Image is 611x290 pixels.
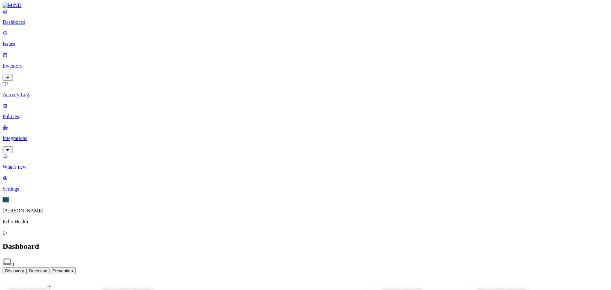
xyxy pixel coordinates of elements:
a: Activity Log [3,81,608,98]
button: Detection [27,267,50,274]
p: Integrations [3,136,608,141]
span: MI [3,197,9,202]
p: Issues [3,41,608,47]
a: Policies [3,103,608,119]
img: MIND [3,3,22,8]
span: 0 [12,262,14,267]
a: Dashboard [3,8,608,25]
button: Prevention [50,267,76,274]
p: Settings [3,186,608,192]
h2: Dashboard [3,242,608,251]
a: Settings [3,175,608,192]
button: Discovery [3,267,27,274]
p: [PERSON_NAME] [3,208,608,214]
p: What's new [3,164,608,170]
a: Integrations [3,125,608,152]
a: MIND [3,3,608,8]
p: Inventory [3,63,608,69]
p: Dashboard [3,19,608,25]
a: What's new [3,153,608,170]
a: Inventory [3,52,608,80]
img: svg%3e [3,257,12,266]
p: Activity Log [3,92,608,98]
p: Policies [3,114,608,119]
a: Issues [3,30,608,47]
p: Echo Health [3,219,608,225]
